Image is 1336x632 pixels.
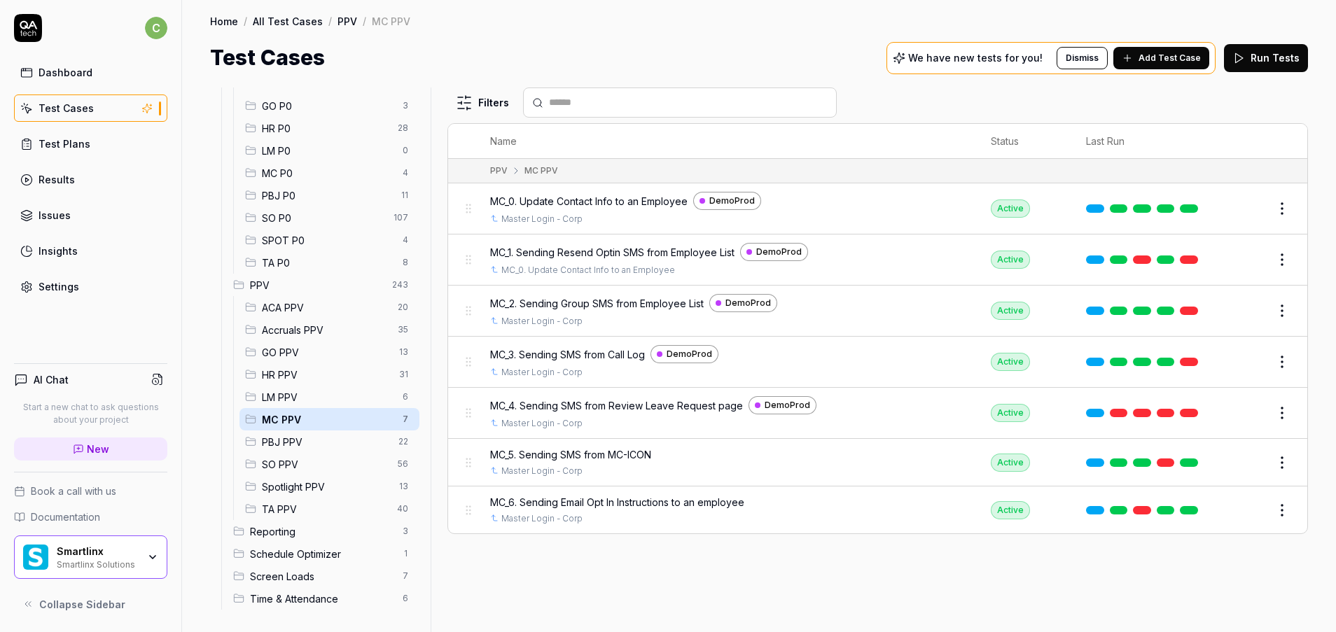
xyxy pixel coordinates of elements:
[393,433,414,450] span: 22
[239,229,419,251] div: Drag to reorderSPOT P04
[262,323,389,337] span: Accruals PPV
[239,117,419,139] div: Drag to reorderHR P028
[239,498,419,520] div: Drag to reorderTA PPV40
[397,254,414,271] span: 8
[253,14,323,28] a: All Test Cases
[387,276,414,293] span: 243
[394,344,414,360] span: 13
[490,296,704,311] span: MC_2. Sending Group SMS from Employee List
[244,14,247,28] div: /
[501,366,583,379] a: Master Login - Corp
[448,183,1307,234] tr: MC_0. Update Contact Info to an EmployeeDemoProdMaster Login - CorpActive
[1057,47,1108,69] button: Dismiss
[392,321,414,338] span: 35
[39,101,94,115] div: Test Cases
[145,14,167,42] button: c
[262,233,394,248] span: SPOT P0
[39,279,79,294] div: Settings
[39,65,92,80] div: Dashboard
[397,232,414,248] span: 4
[14,484,167,498] a: Book a call with us
[228,520,419,542] div: Drag to reorderReporting3
[756,246,802,258] span: DemoProd
[448,486,1307,533] tr: MC_6. Sending Email Opt In Instructions to an employeeMaster Login - CorpActive
[328,14,332,28] div: /
[57,558,138,569] div: Smartlinx Solutions
[262,143,394,158] span: LM P0
[14,166,167,193] a: Results
[262,390,394,405] span: LM PPV
[228,565,419,587] div: Drag to reorderScreen Loads7
[693,192,761,210] a: DemoProd
[397,97,414,114] span: 3
[239,296,419,318] div: Drag to reorderACA PPV20
[501,213,583,225] a: Master Login - Corp
[39,597,125,612] span: Collapse Sidebar
[501,315,583,328] a: Master Login - Corp
[908,53,1043,63] p: We have new tests for you!
[1072,124,1218,159] th: Last Run
[239,251,419,274] div: Drag to reorderTA P08
[991,251,1030,269] div: Active
[228,274,419,296] div: Drag to reorderPPV243
[39,136,90,151] div: Test Plans
[448,337,1307,388] tr: MC_3. Sending SMS from Call LogDemoProdMaster Login - CorpActive
[239,408,419,430] div: Drag to reorderMC PPV7
[262,502,389,517] span: TA PPV
[388,209,414,226] span: 107
[239,139,419,162] div: Drag to reorderLM P00
[250,524,394,539] span: Reporting
[34,372,69,387] h4: AI Chat
[14,59,167,86] a: Dashboard
[392,299,414,316] span: 20
[228,587,419,610] div: Drag to reorderTime & Attendance6
[501,512,583,525] a: Master Login - Corp
[262,99,394,113] span: GO P0
[397,568,414,584] span: 7
[14,94,167,122] a: Test Cases
[23,545,48,570] img: Smartlinx Logo
[239,475,419,498] div: Drag to reorderSpotlight PPV13
[501,264,675,276] a: MC_0. Update Contact Info to an Employee
[239,162,419,184] div: Drag to reorderMC P04
[262,367,391,382] span: HR PPV
[14,401,167,426] p: Start a new chat to ask questions about your project
[250,569,394,584] span: Screen Loads
[239,386,419,408] div: Drag to reorderLM PPV6
[262,457,389,472] span: SO PPV
[14,590,167,618] button: Collapse Sidebar
[250,547,394,561] span: Schedule Optimizer
[501,465,583,477] a: Master Login - Corp
[14,202,167,229] a: Issues
[239,318,419,341] div: Drag to reorderAccruals PPV35
[14,535,167,579] button: Smartlinx LogoSmartlinxSmartlinx Solutions
[448,234,1307,286] tr: MC_1. Sending Resend Optin SMS from Employee ListDemoProdMC_0. Update Contact Info to an Employee...
[397,545,414,562] span: 1
[991,199,1030,218] div: Active
[1113,47,1209,69] button: Add Test Case
[262,121,389,136] span: HR P0
[250,278,384,293] span: PPV
[749,396,816,414] a: DemoProd
[397,142,414,159] span: 0
[490,245,735,260] span: MC_1. Sending Resend Optin SMS from Employee List
[991,454,1030,472] div: Active
[39,172,75,187] div: Results
[14,237,167,265] a: Insights
[490,347,645,362] span: MC_3. Sending SMS from Call Log
[490,495,744,510] span: MC_6. Sending Email Opt In Instructions to an employee
[394,366,414,383] span: 31
[145,17,167,39] span: c
[262,345,391,360] span: GO PPV
[650,345,718,363] a: DemoProd
[239,341,419,363] div: Drag to reorderGO PPV13
[262,300,389,315] span: ACA PPV
[262,166,394,181] span: MC P0
[991,302,1030,320] div: Active
[262,479,391,494] span: Spotlight PPV
[991,501,1030,519] div: Active
[490,447,651,462] span: MC_5. Sending SMS from MC-ICON
[338,14,357,28] a: PPV
[392,120,414,136] span: 28
[991,353,1030,371] div: Active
